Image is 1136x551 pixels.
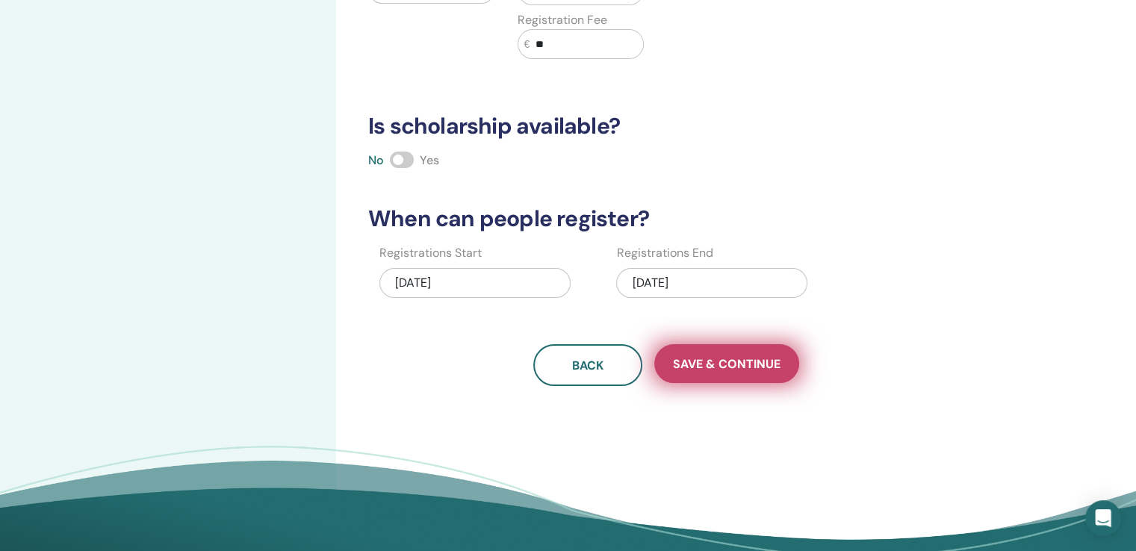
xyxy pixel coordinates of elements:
h3: When can people register? [359,205,973,232]
span: No [368,152,384,168]
div: [DATE] [616,268,807,298]
span: Save & Continue [673,356,780,372]
h3: Is scholarship available? [359,113,973,140]
button: Back [533,344,642,386]
button: Save & Continue [654,344,799,383]
div: Open Intercom Messenger [1085,500,1121,536]
div: [DATE] [379,268,571,298]
span: Yes [420,152,439,168]
label: Registrations End [616,244,713,262]
span: Back [572,358,603,373]
label: Registration Fee [518,11,607,29]
span: € [524,37,530,52]
label: Registrations Start [379,244,482,262]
